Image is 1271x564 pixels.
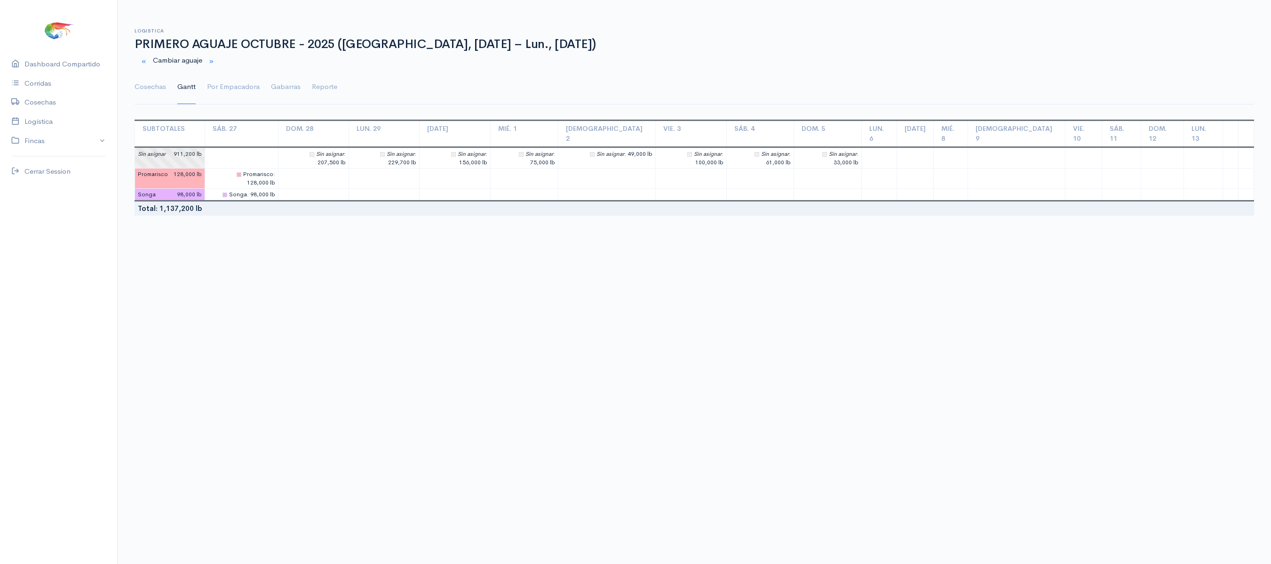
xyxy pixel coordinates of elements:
td: [DATE] [420,120,491,147]
td: Dom. 12 [1141,120,1184,147]
span: Sin asignar [525,150,553,158]
span: 128,000 lb [174,170,202,178]
td: Sáb. 27 [205,120,278,147]
td: Subtotales [135,120,205,147]
span: : 156,000 lb [451,150,487,166]
td: Dom. 5 [794,120,862,147]
h1: PRIMERO AGUAJE OCTUBRE - 2025 ([GEOGRAPHIC_DATA], [DATE] – Lun., [DATE]) [135,38,1254,51]
td: [DEMOGRAPHIC_DATA] 2 [558,120,656,147]
span: : 207,500 lb [310,150,346,166]
span: : 75,000 lb [519,150,555,166]
td: Mié. 8 [934,120,968,147]
td: [DEMOGRAPHIC_DATA] 9 [968,120,1065,147]
span: Sin asignar [596,150,624,158]
span: Sin asignar [458,150,485,158]
td: Mié. 1 [491,120,558,147]
span: Sin asignar [387,150,414,158]
span: : 49,000 lb [590,150,652,158]
td: Sáb. 11 [1102,120,1141,147]
span: : 98,000 lb [222,191,275,198]
span: Sin asignar [829,150,857,158]
td: Vie. 10 [1065,120,1102,147]
span: Songa [138,190,156,199]
span: Promarisco [138,170,168,178]
span: Sin asignar [761,150,789,158]
h6: Logistica [135,28,1254,33]
span: Sin asignar [138,150,166,158]
a: Reporte [312,70,337,104]
td: Dom. 28 [278,120,349,147]
td: Sáb. 4 [726,120,794,147]
span: Sin asignar [316,150,344,158]
span: : 100,000 lb [687,150,723,166]
td: Lun. 29 [349,120,420,147]
span: Songa [229,191,247,198]
td: Vie. 3 [656,120,726,147]
span: 98,000 lb [177,190,202,199]
span: Sin asignar [694,150,722,158]
span: : 229,700 lb [380,150,416,166]
div: Cambiar aguaje [129,51,1260,71]
span: 911,200 lb [174,150,202,158]
span: : 128,000 lb [237,170,275,186]
a: Cosechas [135,70,166,104]
td: Lun. 6 [861,120,897,147]
td: [DATE] [897,120,934,147]
td: Lun. 13 [1184,120,1223,147]
a: Gabarras [271,70,301,104]
span: : 61,000 lb [755,150,791,166]
span: Promarisco [243,170,273,178]
a: Gantt [177,70,196,104]
td: Total: 1,137,200 lb [135,201,205,216]
a: Por Empacadora [207,70,260,104]
span: : 33,000 lb [822,150,858,166]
